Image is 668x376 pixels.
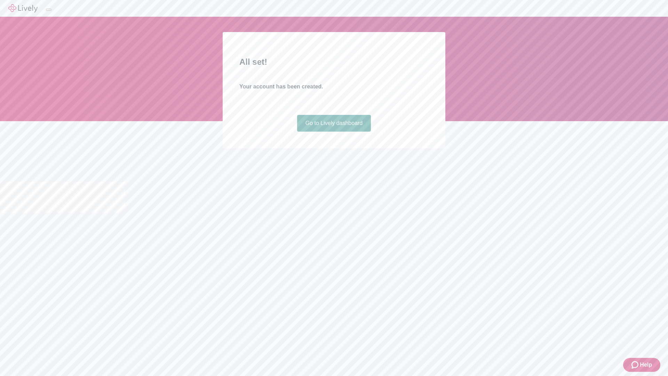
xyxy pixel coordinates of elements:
[640,361,652,369] span: Help
[239,56,429,68] h2: All set!
[297,115,371,132] a: Go to Lively dashboard
[631,361,640,369] svg: Zendesk support icon
[623,358,660,372] button: Zendesk support iconHelp
[46,9,51,11] button: Log out
[239,83,429,91] h4: Your account has been created.
[8,4,38,13] img: Lively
